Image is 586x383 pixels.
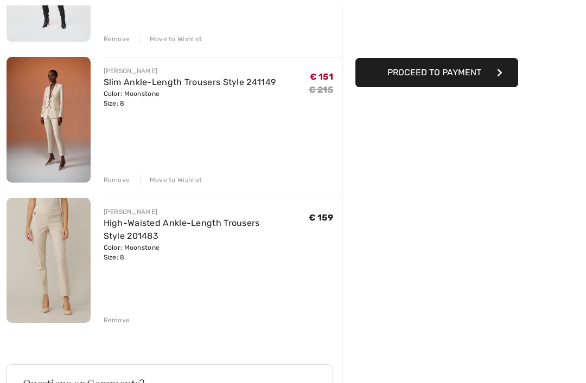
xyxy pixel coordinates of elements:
div: Move to Wishlist [141,34,202,44]
div: Remove [104,175,130,185]
span: € 159 [309,212,334,223]
s: € 215 [309,85,334,95]
div: Color: Moonstone Size: 8 [104,243,309,262]
div: Remove [104,34,130,44]
span: € 151 [310,72,334,82]
div: Remove [104,315,130,325]
div: Color: Moonstone Size: 8 [104,89,276,108]
a: Slim Ankle-Length Trousers Style 241149 [104,77,276,87]
div: [PERSON_NAME] [104,207,309,217]
span: Proceed to Payment [387,67,481,77]
img: Slim Ankle-Length Trousers Style 241149 [7,57,91,183]
button: Proceed to Payment [355,58,518,87]
img: High-Waisted Ankle-Length Trousers Style 201483 [7,198,91,323]
div: [PERSON_NAME] [104,66,276,76]
a: High-Waisted Ankle-Length Trousers Style 201483 [104,218,260,241]
div: Move to Wishlist [141,175,202,185]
